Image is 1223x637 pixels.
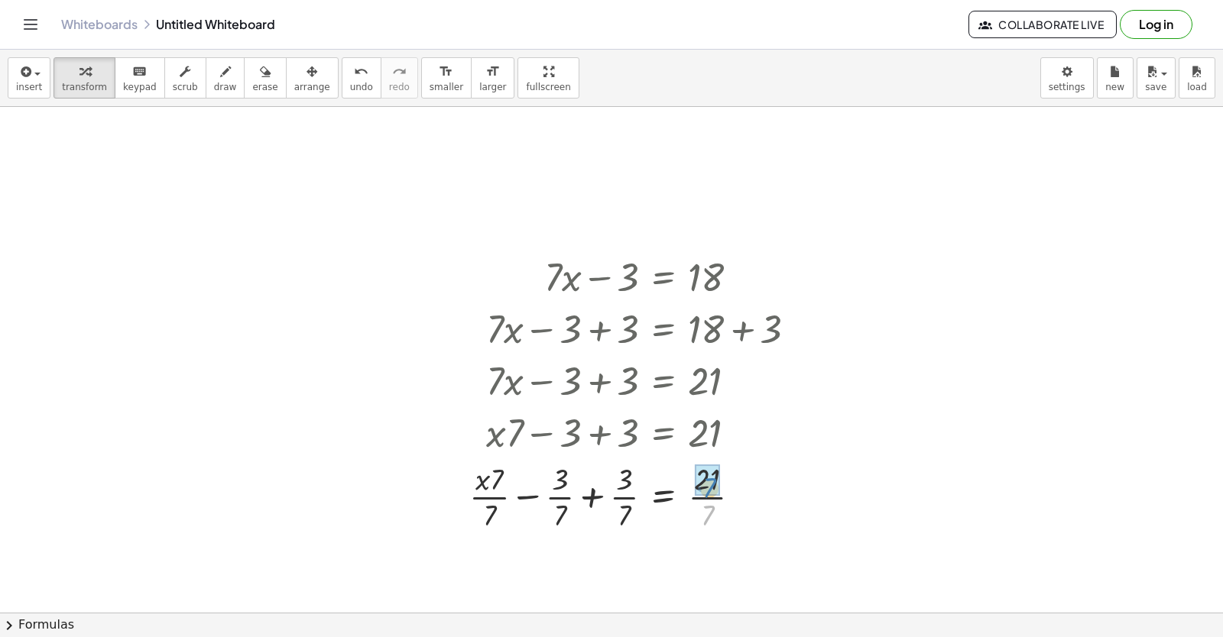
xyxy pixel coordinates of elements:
[214,82,237,92] span: draw
[1040,57,1094,99] button: settings
[1120,10,1192,39] button: Log in
[392,63,407,81] i: redo
[968,11,1117,38] button: Collaborate Live
[517,57,579,99] button: fullscreen
[350,82,373,92] span: undo
[173,82,198,92] span: scrub
[421,57,472,99] button: format_sizesmaller
[354,63,368,81] i: undo
[981,18,1104,31] span: Collaborate Live
[8,57,50,99] button: insert
[389,82,410,92] span: redo
[18,12,43,37] button: Toggle navigation
[381,57,418,99] button: redoredo
[439,63,453,81] i: format_size
[132,63,147,81] i: keyboard
[62,82,107,92] span: transform
[485,63,500,81] i: format_size
[1105,82,1124,92] span: new
[123,82,157,92] span: keypad
[16,82,42,92] span: insert
[1179,57,1215,99] button: load
[1187,82,1207,92] span: load
[294,82,330,92] span: arrange
[1145,82,1166,92] span: save
[479,82,506,92] span: larger
[61,17,138,32] a: Whiteboards
[286,57,339,99] button: arrange
[252,82,277,92] span: erase
[206,57,245,99] button: draw
[54,57,115,99] button: transform
[164,57,206,99] button: scrub
[1097,57,1134,99] button: new
[244,57,286,99] button: erase
[115,57,165,99] button: keyboardkeypad
[430,82,463,92] span: smaller
[1049,82,1085,92] span: settings
[471,57,514,99] button: format_sizelarger
[1137,57,1176,99] button: save
[342,57,381,99] button: undoundo
[526,82,570,92] span: fullscreen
